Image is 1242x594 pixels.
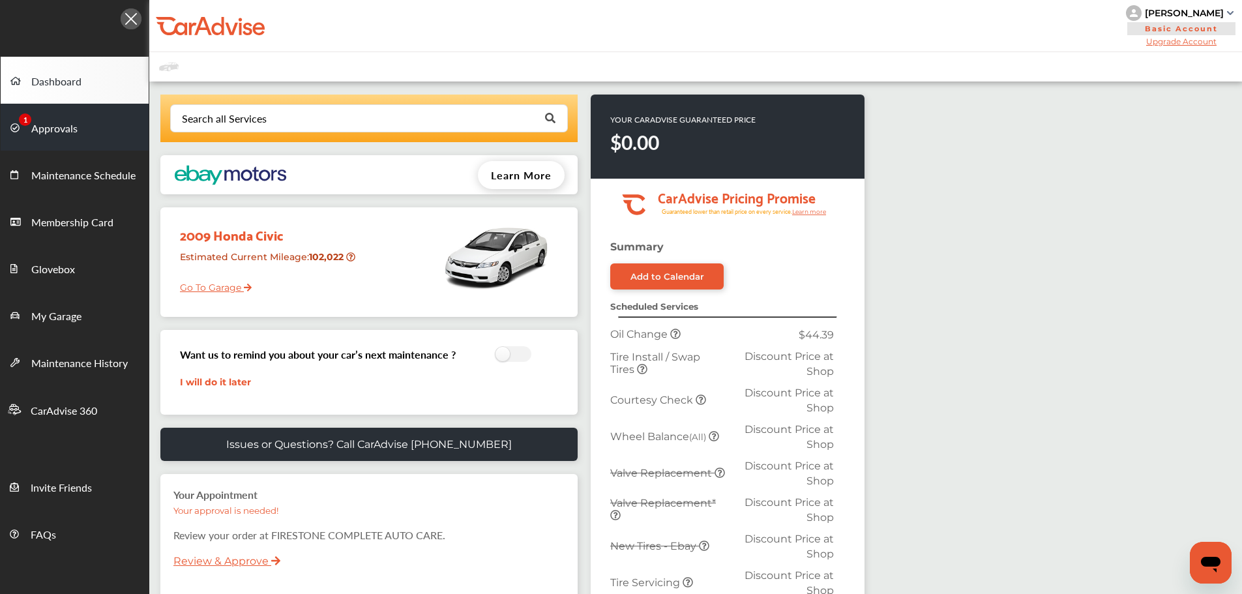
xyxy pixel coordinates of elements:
[170,214,361,246] div: 2009 Honda Civic
[610,467,715,479] span: Valve Replacement
[1227,11,1234,15] img: sCxJUJ+qAmfqhQGDUl18vwLg4ZYJ6CxN7XmbOMBAAAAAElFTkSuQmCC
[173,527,565,542] p: Review your order at FIRESTONE COMPLETE AUTO CARE .
[173,555,269,567] a: Review & Approve
[662,207,792,216] tspan: Guaranteed lower than retail price on every service.
[173,487,258,502] strong: Your Appointment
[31,355,128,372] span: Maintenance History
[745,387,834,414] span: Discount Price at Shop
[173,505,278,516] small: Your approval is needed!
[121,8,141,29] img: Icon.5fd9dcc7.svg
[610,263,724,290] a: Add to Calendar
[610,114,756,125] p: YOUR CARADVISE GUARANTEED PRICE
[610,301,698,312] strong: Scheduled Services
[1127,22,1235,35] span: Basic Account
[610,540,699,552] span: New Tires - Ebay
[630,271,704,282] div: Add to Calendar
[160,428,578,461] a: Issues or Questions? Call CarAdvise [PHONE_NUMBER]
[792,208,827,215] tspan: Learn more
[170,272,252,297] a: Go To Garage
[182,113,267,124] div: Search all Services
[1,338,149,385] a: Maintenance History
[31,121,78,138] span: Approvals
[180,376,251,388] a: I will do it later
[31,215,113,231] span: Membership Card
[610,497,716,509] span: Valve Replacement*
[1,151,149,198] a: Maintenance Schedule
[1,291,149,338] a: My Garage
[31,527,56,544] span: FAQs
[159,59,179,75] img: placeholder_car.fcab19be.svg
[799,329,834,341] span: $44.39
[1,104,149,151] a: Approvals
[170,246,361,279] div: Estimated Current Mileage :
[226,438,512,451] p: Issues or Questions? Call CarAdvise [PHONE_NUMBER]
[610,241,664,253] strong: Summary
[610,576,683,589] span: Tire Servicing
[1126,37,1237,46] span: Upgrade Account
[610,328,670,340] span: Oil Change
[610,128,659,156] strong: $0.00
[1145,7,1224,19] div: [PERSON_NAME]
[31,480,92,497] span: Invite Friends
[689,432,706,442] small: (All)
[745,423,834,451] span: Discount Price at Shop
[1126,5,1142,21] img: knH8PDtVvWoAbQRylUukY18CTiRevjo20fAtgn5MLBQj4uumYvk2MzTtcAIzfGAtb1XOLVMAvhLuqoNAbL4reqehy0jehNKdM...
[180,347,456,362] h3: Want us to remind you about your car’s next maintenance ?
[1,57,149,104] a: Dashboard
[31,261,75,278] span: Glovebox
[610,394,696,406] span: Courtesy Check
[31,168,136,185] span: Maintenance Schedule
[31,74,81,91] span: Dashboard
[745,496,834,524] span: Discount Price at Shop
[31,403,97,420] span: CarAdvise 360
[610,430,709,443] span: Wheel Balance
[658,185,816,209] tspan: CarAdvise Pricing Promise
[1190,542,1232,584] iframe: Button to launch messaging window
[309,251,346,263] strong: 102,022
[745,460,834,487] span: Discount Price at Shop
[745,533,834,560] span: Discount Price at Shop
[1,245,149,291] a: Glovebox
[1,198,149,245] a: Membership Card
[610,351,700,376] span: Tire Install / Swap Tires
[745,350,834,378] span: Discount Price at Shop
[491,168,552,183] span: Learn More
[441,214,552,299] img: mobile_6059_st0640_046.jpg
[31,308,81,325] span: My Garage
